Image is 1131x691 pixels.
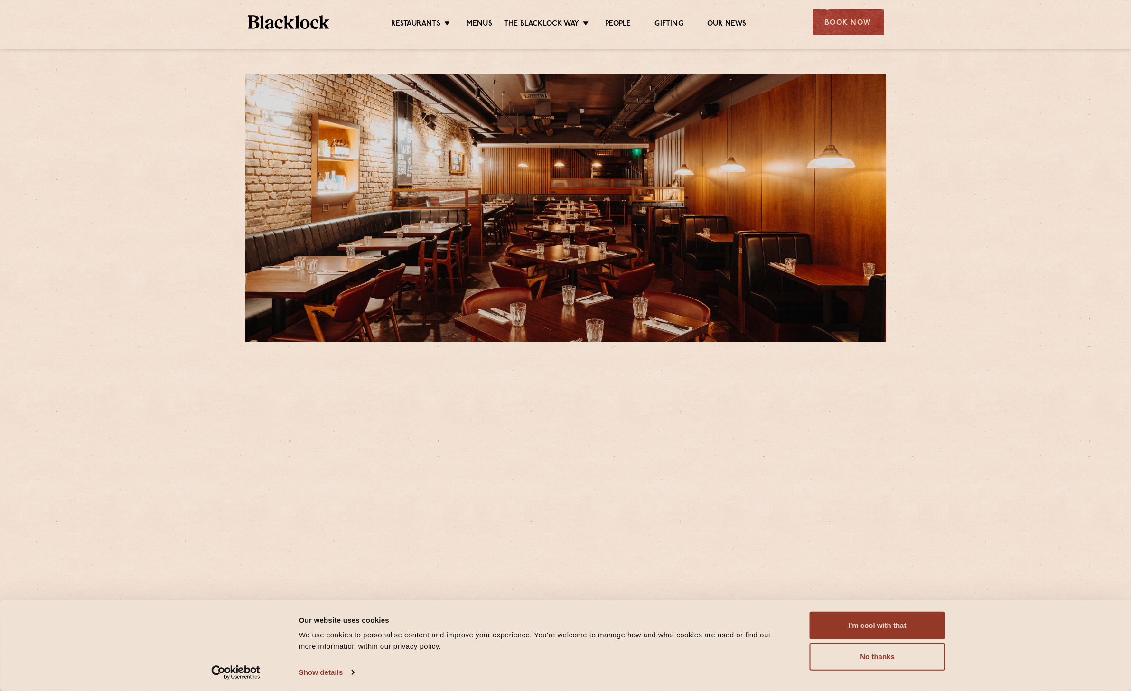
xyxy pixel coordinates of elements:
a: Show details [299,665,354,680]
a: Restaurants [391,19,440,30]
a: Usercentrics Cookiebot - opens in a new window [194,665,277,680]
a: The Blacklock Way [504,19,579,30]
a: Our News [707,19,747,30]
button: I'm cool with that [810,612,945,639]
a: Gifting [654,19,683,30]
a: People [605,19,631,30]
div: We use cookies to personalise content and improve your experience. You're welcome to manage how a... [299,629,788,652]
img: BL_Textured_Logo-footer-cropped.svg [248,15,330,29]
a: Menus [467,19,492,30]
div: Our website uses cookies [299,614,788,626]
div: Book Now [813,9,884,35]
button: No thanks [810,643,945,671]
